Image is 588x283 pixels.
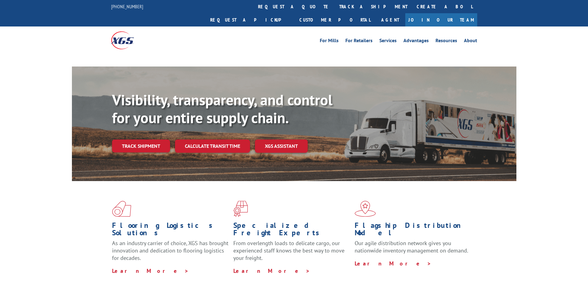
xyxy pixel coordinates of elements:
[233,222,350,240] h1: Specialized Freight Experts
[112,240,228,261] span: As an industry carrier of choice, XGS has brought innovation and dedication to flooring logistics...
[112,90,332,127] b: Visibility, transparency, and control for your entire supply chain.
[379,38,397,45] a: Services
[355,240,468,254] span: Our agile distribution network gives you nationwide inventory management on demand.
[233,240,350,267] p: From overlength loads to delicate cargo, our experienced staff knows the best way to move your fr...
[355,260,432,267] a: Learn More >
[403,38,429,45] a: Advantages
[255,139,308,153] a: XGS ASSISTANT
[320,38,339,45] a: For Mills
[175,139,250,153] a: Calculate transit time
[233,201,248,217] img: xgs-icon-focused-on-flooring-red
[112,139,170,152] a: Track shipment
[464,38,477,45] a: About
[436,38,457,45] a: Resources
[355,222,471,240] h1: Flagship Distribution Model
[112,267,189,274] a: Learn More >
[112,201,131,217] img: xgs-icon-total-supply-chain-intelligence-red
[206,13,295,26] a: Request a pickup
[233,267,310,274] a: Learn More >
[112,222,229,240] h1: Flooring Logistics Solutions
[355,201,376,217] img: xgs-icon-flagship-distribution-model-red
[405,13,477,26] a: Join Our Team
[295,13,375,26] a: Customer Portal
[375,13,405,26] a: Agent
[111,3,143,10] a: [PHONE_NUMBER]
[345,38,373,45] a: For Retailers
